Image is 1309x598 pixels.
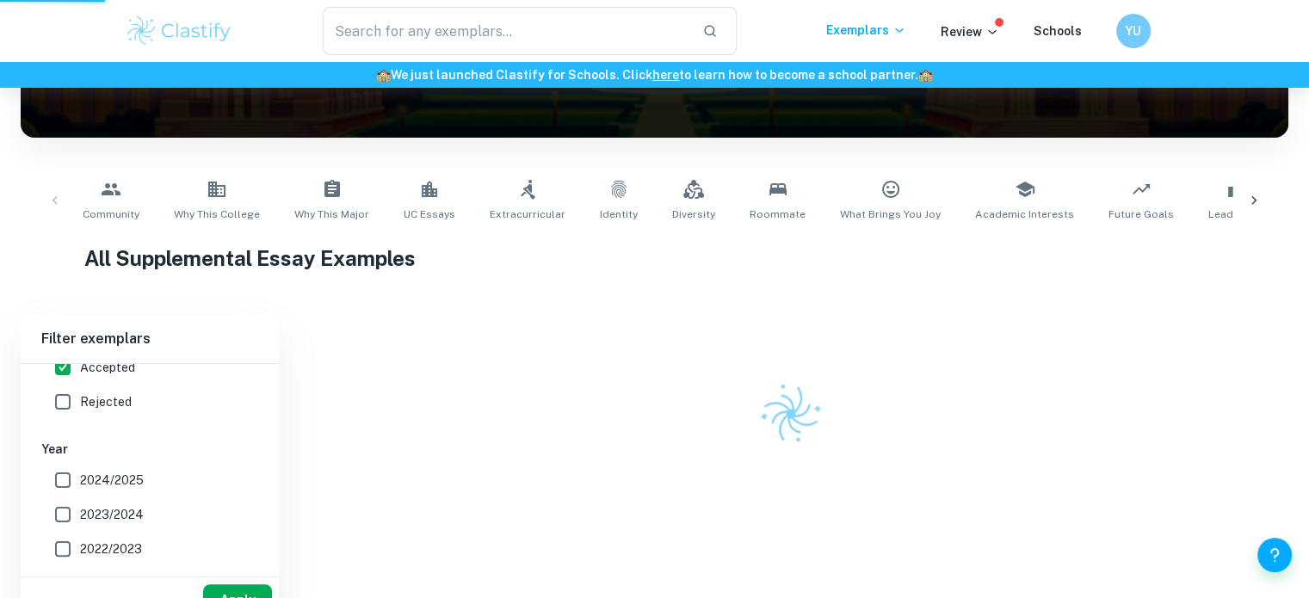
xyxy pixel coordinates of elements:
[80,358,135,377] span: Accepted
[941,22,999,41] p: Review
[323,7,689,55] input: Search for any exemplars...
[1034,24,1082,38] a: Schools
[826,21,906,40] p: Exemplars
[749,373,832,456] img: Clastify logo
[652,68,679,82] a: here
[376,68,391,82] span: 🏫
[21,315,279,363] h6: Filter exemplars
[600,207,638,222] span: Identity
[404,207,455,222] span: UC Essays
[125,14,234,48] img: Clastify logo
[174,207,260,222] span: Why This College
[1257,538,1292,572] button: Help and Feedback
[41,440,258,459] h6: Year
[3,65,1306,84] h6: We just launched Clastify for Schools. Click to learn how to become a school partner.
[80,505,144,524] span: 2023/2024
[750,207,806,222] span: Roommate
[1116,14,1151,48] button: YU
[975,207,1074,222] span: Academic Interests
[918,68,933,82] span: 🏫
[672,207,715,222] span: Diversity
[294,207,369,222] span: Why This Major
[84,243,1226,274] h1: All Supplemental Essay Examples
[1123,22,1143,40] h6: YU
[1208,207,1265,222] span: Leadership
[1108,207,1174,222] span: Future Goals
[490,207,565,222] span: Extracurricular
[840,207,941,222] span: What Brings You Joy
[80,392,132,411] span: Rejected
[80,471,144,490] span: 2024/2025
[80,539,142,558] span: 2022/2023
[83,207,139,222] span: Community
